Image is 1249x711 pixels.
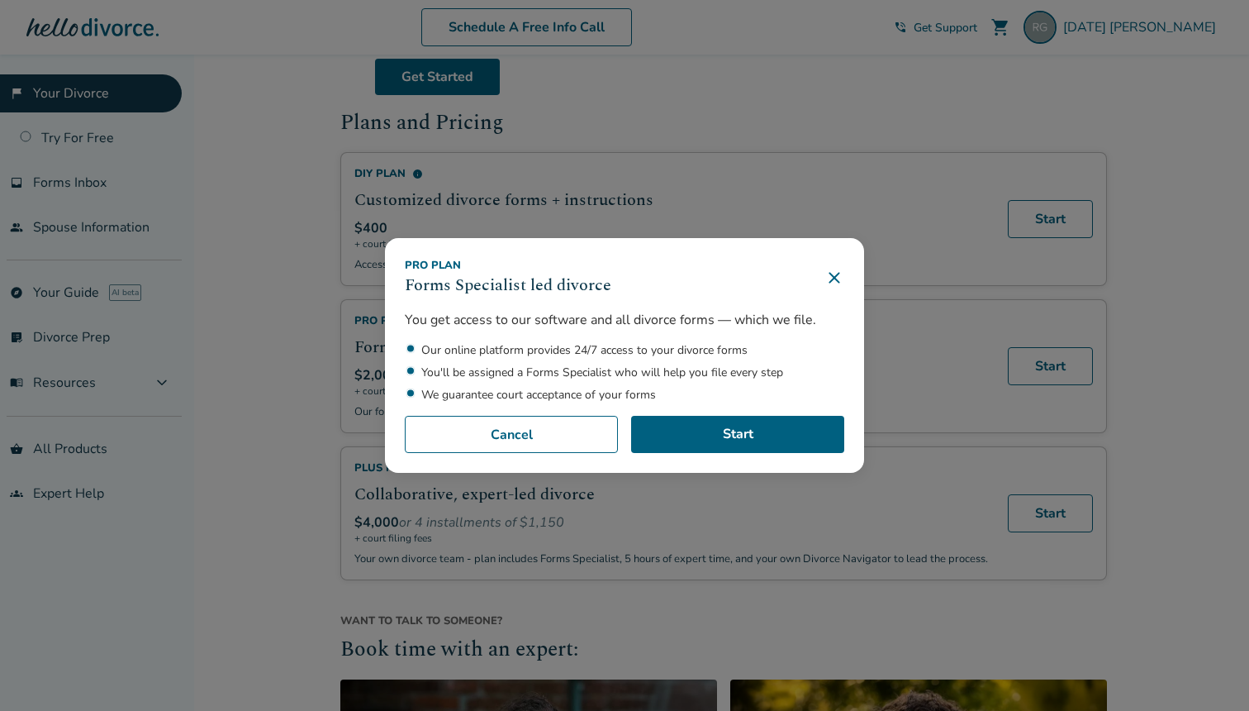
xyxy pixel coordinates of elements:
li: We guarantee court acceptance of your forms [421,387,844,403]
button: Cancel [405,416,618,454]
a: Start [631,416,844,454]
h3: Forms Specialist led divorce [405,273,611,298]
li: You'll be assigned a Forms Specialist who will help you file every step [421,365,844,380]
iframe: Chat Widget [1166,632,1249,711]
div: Pro Plan [405,258,611,273]
p: You get access to our software and all divorce forms — which we file. [405,311,844,329]
li: Our online platform provides 24/7 access to your divorce forms [421,342,844,358]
